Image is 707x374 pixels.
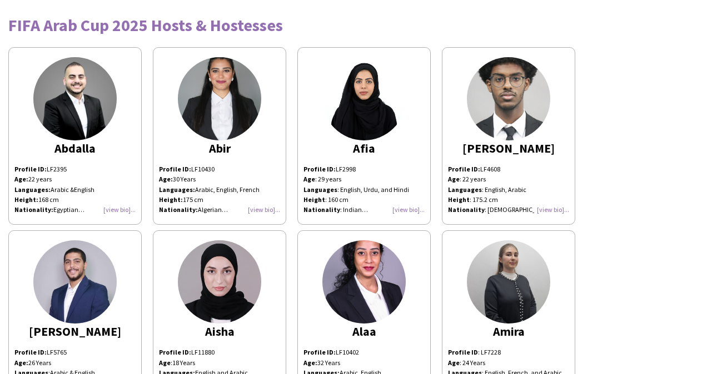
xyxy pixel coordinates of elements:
b: Nationality [448,205,485,214]
div: [PERSON_NAME] [448,143,569,153]
img: thumb-167437777163ccfa2bf28d6.jpeg [322,57,406,140]
b: Age [448,358,460,367]
div: FIFA Arab Cup 2025 Hosts & Hostesses [8,17,699,33]
b: Age [448,175,460,183]
span: : 22 years [460,175,486,183]
b: Profile ID: [448,165,480,173]
b: Languages: [14,185,51,194]
div: : Indian [303,205,425,215]
b: Nationality [303,205,340,214]
span: 18 Years [172,358,195,367]
div: 22 years [14,174,136,184]
b: Age [159,358,171,367]
strong: Height: [159,195,183,204]
b: Profile ID: [159,348,191,356]
b: Nationality: [14,205,53,214]
img: thumb-99d04587-f6f5-4a9e-b771-aa470dfaae89.jpg [178,240,261,324]
b: Profile ID: [303,165,336,173]
img: thumb-b4087b77-b45d-4108-8861-636fdf2e45e6.jpg [467,240,550,324]
strong: Profile ID: [159,165,191,173]
div: : 29 years [303,174,425,184]
img: thumb-6620e5d822dac.jpeg [33,57,117,140]
strong: Age: [159,175,173,183]
b: Profile ID [448,348,478,356]
b: Height [448,195,470,204]
b: Height [303,195,325,204]
span: : 160 cm [325,195,348,204]
span: [DEMOGRAPHIC_DATA] [487,205,560,214]
strong: Age: [14,358,28,367]
img: thumb-e8597d1b-f23f-4a8f-ab1f-bf3175c4f7a7.jpg [322,240,406,324]
span: : English, Urdu, and Hindi [337,185,409,194]
b: Height: [14,195,38,204]
strong: Age: [303,358,317,367]
img: thumb-fc3e0976-9115-4af5-98af-bfaaaaa2f1cd.jpg [178,57,261,140]
div: Arabic &English [14,185,136,195]
img: thumb-63cfaca99219f.jpeg [467,57,550,140]
b: Age: [14,175,28,183]
div: LF2395 [14,164,136,215]
div: Abdalla [14,143,136,153]
b: Languages [448,185,482,194]
div: LF4608 [448,164,569,215]
strong: Profile ID: [14,348,47,356]
span: : [159,358,172,367]
strong: Profile ID: [303,348,336,356]
p: LF5765 [14,347,136,357]
span: 168 cm [38,195,59,204]
b: Age [303,175,315,183]
div: LF2998 [303,164,425,174]
strong: Nationality: [159,205,198,214]
p: 30 Years Arabic, English, French 175 cm Algerian [159,174,280,215]
div: Abir [159,143,280,153]
div: : 24 Years [448,358,569,368]
p: LF10402 [303,347,425,357]
b: Profile ID: [14,165,47,173]
div: [PERSON_NAME] [14,326,136,336]
strong: Languages: [159,185,195,194]
div: : LF7228 [448,347,569,357]
p: LF10430 [159,164,280,174]
div: Aisha [159,326,280,336]
div: Amira [448,326,569,336]
p: 26 Years [14,358,136,368]
img: thumb-653a278912065.jpeg [33,240,117,324]
div: Alaa [303,326,425,336]
span: : [485,205,486,214]
span: : 175.2 cm [470,195,498,204]
div: Egyptian [14,205,136,215]
div: Afia [303,143,425,153]
b: Languages [303,185,337,194]
div: : English, Arabic [448,185,569,195]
